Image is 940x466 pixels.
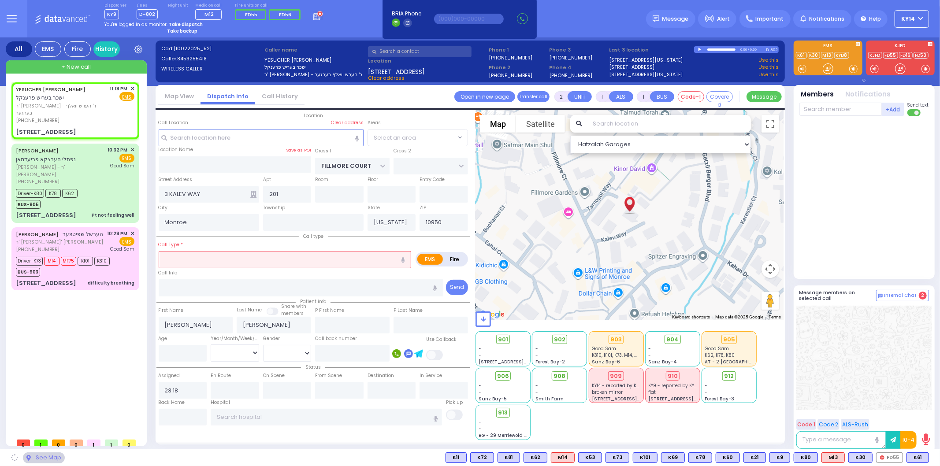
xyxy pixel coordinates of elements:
button: Members [801,89,834,100]
div: ALS [551,452,575,463]
span: K310, K101, K73, M14, MF75 [592,352,646,359]
label: Lines [137,3,158,8]
button: 10-4 [900,431,917,449]
span: M12 [204,11,214,18]
div: BLS [794,452,818,463]
label: City [159,204,168,211]
input: Search member [799,103,882,116]
span: ר' [PERSON_NAME] - ר' הערש וואלף בערגער [16,102,107,117]
span: K310 [94,257,110,266]
label: Gender [263,335,280,342]
div: 909 [608,371,624,381]
a: K61 [796,52,807,59]
span: broken mirror [592,389,623,396]
label: [PHONE_NUMBER] [489,72,532,78]
input: Search a contact [368,46,472,57]
label: Entry Code [420,176,445,183]
h5: Message members on selected call [799,290,876,301]
div: EMS [35,41,61,57]
a: [STREET_ADDRESS] [609,63,655,71]
u: EMS [123,94,132,100]
span: BUS-905 [16,200,41,209]
span: Sanz Bay-4 [648,359,677,365]
small: Share with [281,303,306,310]
button: Drag Pegman onto the map to open Street View [762,292,779,310]
label: Last Name [237,307,262,314]
span: Forest Bay-3 [705,396,735,402]
button: KY14 [895,10,929,28]
div: K72 [470,452,494,463]
span: ✕ [130,230,134,237]
span: - [705,382,708,389]
label: State [368,204,380,211]
span: Phone 3 [549,46,606,54]
label: [PHONE_NUMBER] [549,72,593,78]
span: KY14 [902,15,915,23]
button: Message [747,91,782,102]
div: M14 [551,452,575,463]
span: 0 [123,440,136,446]
span: 908 [554,372,565,381]
span: 1 [34,440,48,446]
div: K60 [716,452,740,463]
label: [PHONE_NUMBER] [549,54,593,61]
label: Fire units on call [235,3,304,8]
label: In Service [420,372,442,379]
div: [STREET_ADDRESS] [16,128,76,137]
a: KJFD [868,52,882,59]
div: BLS [716,452,740,463]
span: - [705,389,708,396]
label: Caller: [161,55,262,63]
button: Send [446,280,468,295]
span: [PHONE_NUMBER] [16,117,59,124]
span: [PHONE_NUMBER] [16,246,59,253]
span: Select an area [374,133,416,142]
span: M14 [44,257,59,266]
button: Code-1 [678,91,704,102]
div: All [6,41,32,57]
a: FD16 [899,52,913,59]
a: FD53 [914,52,929,59]
span: Patient info [296,298,331,305]
button: +Add [882,103,905,116]
div: K73 [606,452,629,463]
span: Location [299,112,327,119]
span: KY14 - reported by K90 [592,382,643,389]
img: message.svg [653,15,659,22]
button: Toggle fullscreen view [762,115,779,133]
button: Code 1 [796,419,816,430]
input: Search location [587,115,751,133]
label: Apt [263,176,271,183]
span: [STREET_ADDRESS][PERSON_NAME] [648,396,732,402]
a: Open this area in Google Maps (opens a new window) [478,309,507,320]
span: - [535,389,538,396]
span: - [479,389,482,396]
div: K9 [769,452,790,463]
span: Alert [717,15,730,23]
span: Good Sam [705,345,729,352]
label: Dispatcher [104,3,126,8]
a: Use this [758,56,779,64]
span: ר' [PERSON_NAME]' [PERSON_NAME] [16,238,104,246]
label: Pick up [446,399,463,406]
span: + New call [61,63,91,71]
a: Call History [255,92,305,100]
button: Transfer call [517,91,550,102]
div: K81 [498,452,520,463]
a: Map View [158,92,201,100]
div: BLS [470,452,494,463]
span: 906 [497,372,509,381]
label: Areas [368,119,381,126]
label: Call Location [159,119,189,126]
strong: Take dispatch [169,21,203,28]
span: 10:28 PM [108,230,128,237]
label: Township [263,204,285,211]
span: Smith Farm [535,396,564,402]
label: En Route [211,372,231,379]
button: ALS [609,91,633,102]
div: K69 [661,452,685,463]
span: 2 [919,292,927,300]
span: Message [662,15,689,23]
span: Phone 4 [549,64,606,71]
span: 11:18 PM [110,85,128,92]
